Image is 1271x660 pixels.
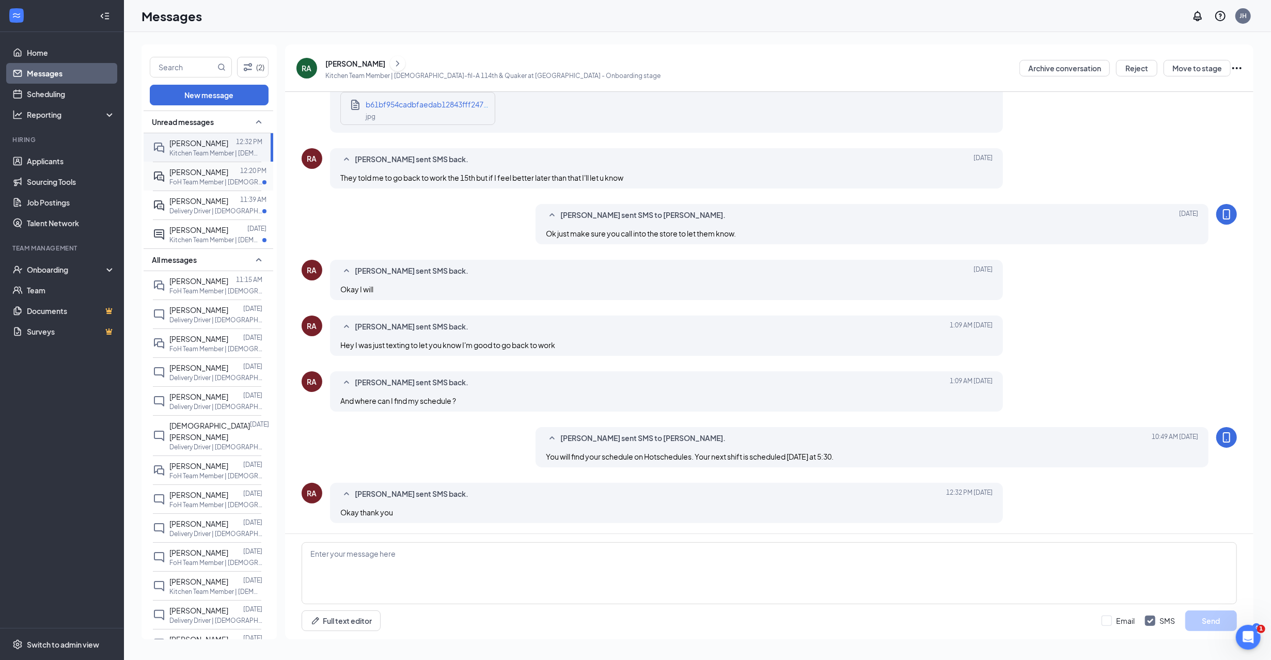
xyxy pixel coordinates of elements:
svg: SmallChevronUp [546,432,558,445]
svg: ChatInactive [153,551,165,563]
span: [PERSON_NAME] sent SMS to [PERSON_NAME]. [560,432,726,445]
p: 11:15 AM [236,275,262,284]
span: b61bf954cadbfaedab12843fff2475e1.jpg [366,100,509,109]
svg: ChatInactive [153,308,165,321]
p: [DATE] [243,576,262,585]
svg: ActiveDoubleChat [153,199,165,212]
span: [PERSON_NAME] sent SMS to [PERSON_NAME]. [560,209,726,222]
div: Team Management [12,244,113,253]
svg: ChatInactive [153,493,165,506]
span: Ok just make sure you call into the store to let them know. [546,229,736,238]
p: [DATE] [247,224,266,233]
div: 4 [1252,623,1261,632]
p: [DATE] [243,304,262,313]
div: JH [1239,11,1247,20]
svg: Settings [12,639,23,650]
span: All messages [152,255,197,265]
p: Kitchen Team Member | [DEMOGRAPHIC_DATA]-fil-A 82nd & University at [GEOGRAPHIC_DATA] [169,235,262,244]
svg: ChatInactive [153,395,165,407]
span: Okay I will [340,285,373,294]
a: Applicants [27,151,115,171]
svg: MagnifyingGlass [217,63,226,71]
a: SurveysCrown [27,321,115,342]
div: RA [307,265,317,275]
svg: ActiveChat [153,228,165,241]
span: [PERSON_NAME] [169,392,228,401]
p: [DATE] [243,605,262,614]
span: And where can I find my schedule ? [340,396,456,405]
input: Search [150,57,215,77]
div: Hiring [12,135,113,144]
button: Filter (2) [237,57,269,77]
svg: SmallChevronUp [340,376,353,389]
p: FoH Team Member | [DEMOGRAPHIC_DATA]-fil-A 114th & Quaker at [GEOGRAPHIC_DATA] [169,287,262,295]
p: [DATE] [243,391,262,400]
span: [PERSON_NAME] [169,334,228,343]
svg: ActiveDoubleChat [153,170,165,183]
span: [DATE] [974,153,993,166]
svg: SmallChevronUp [546,209,558,222]
a: DocumentsCrown [27,301,115,321]
span: [PERSON_NAME] [169,276,228,286]
p: 11:39 AM [240,195,266,204]
p: FoH Team Member | [DEMOGRAPHIC_DATA]-fil-A 114th & Quaker at [GEOGRAPHIC_DATA] [169,558,262,567]
div: RA [307,376,317,387]
svg: WorkstreamLogo [11,10,22,21]
span: You will find your schedule on Hotschedules. Your next shift is scheduled [DATE] at 5:30. [546,452,834,461]
p: Kitchen Team Member | [DEMOGRAPHIC_DATA]-fil-A 114th & Quaker at [GEOGRAPHIC_DATA] [169,149,262,158]
svg: UserCheck [12,264,23,275]
p: Delivery Driver | [DEMOGRAPHIC_DATA]-fil-A 82nd & University at [GEOGRAPHIC_DATA] [169,529,262,538]
span: [DATE] [1179,209,1198,222]
svg: ChatInactive [153,580,165,592]
button: Send [1185,610,1237,631]
svg: DoubleChat [153,279,165,292]
a: Job Postings [27,192,115,213]
p: Kitchen Team Member | [DEMOGRAPHIC_DATA]-fil-A 114th & Quaker at [GEOGRAPHIC_DATA] - Onboarding s... [325,71,661,80]
svg: ChatInactive [153,430,165,442]
button: New message [150,85,269,105]
span: [PERSON_NAME] [169,225,228,234]
svg: SmallChevronUp [340,321,353,333]
span: [PERSON_NAME] sent SMS back. [355,265,468,277]
a: Documentb61bf954cadbfaedab12843fff2475e1.jpgjpg [349,99,490,118]
div: RA [302,63,312,73]
p: Kitchen Team Member | [DEMOGRAPHIC_DATA]-fil-A 82nd & University at [GEOGRAPHIC_DATA] [169,587,262,596]
p: Delivery Driver | [DEMOGRAPHIC_DATA]-fil-A 82nd & University at [GEOGRAPHIC_DATA] [169,616,262,625]
span: [DATE] 1:09 AM [950,321,993,333]
span: Hey I was just texting to let you know I'm good to go back to work [340,340,555,350]
svg: QuestionInfo [1214,10,1227,22]
svg: MobileSms [1220,431,1233,444]
svg: Ellipses [1231,62,1243,74]
p: [DATE] [243,634,262,642]
p: 12:20 PM [240,166,266,175]
svg: ChatInactive [153,638,165,650]
span: [PERSON_NAME] [169,490,228,499]
div: [PERSON_NAME] [325,58,385,69]
span: Okay thank you [340,508,393,517]
div: Onboarding [27,264,106,275]
svg: SmallChevronUp [340,153,353,166]
svg: DoubleChat [153,464,165,477]
p: Delivery Driver | [DEMOGRAPHIC_DATA]-fil-A 82nd & University at [GEOGRAPHIC_DATA] [169,316,262,324]
p: [DATE] [243,362,262,371]
span: [DEMOGRAPHIC_DATA][PERSON_NAME] [169,421,250,442]
svg: Document [349,99,362,111]
p: [DATE] [243,460,262,469]
span: [PERSON_NAME] sent SMS back. [355,321,468,333]
span: [DATE] 12:32 PM [946,488,993,500]
div: Reporting [27,109,116,120]
span: [PERSON_NAME] sent SMS back. [355,153,468,166]
svg: Filter [242,61,254,73]
svg: ChatInactive [153,366,165,379]
button: Full text editorPen [302,610,381,631]
span: [PERSON_NAME] [169,461,228,470]
div: RA [307,153,317,164]
a: Team [27,280,115,301]
p: FoH Team Member | [DEMOGRAPHIC_DATA]-fil-A 114th & Quaker at [GEOGRAPHIC_DATA] [169,344,262,353]
svg: Collapse [100,11,110,21]
div: RA [307,488,317,498]
svg: SmallChevronUp [253,116,265,128]
div: RA [307,321,317,331]
span: [PERSON_NAME] [169,519,228,528]
span: [PERSON_NAME] [169,635,228,644]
